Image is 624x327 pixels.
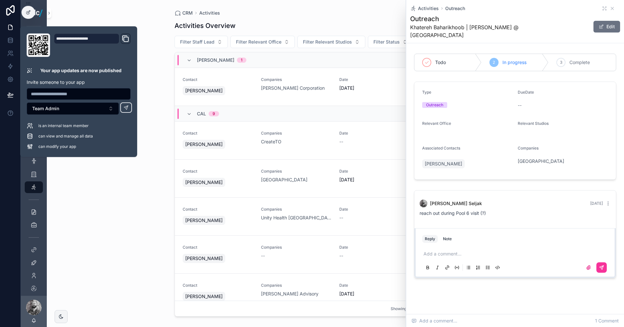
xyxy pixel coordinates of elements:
[261,207,331,212] span: Companies
[422,90,431,95] span: Type
[339,215,343,221] span: --
[175,274,496,312] a: Contact[PERSON_NAME]Companies[PERSON_NAME] AdvisoryDate[DATE]StaffLeadCal Brook
[422,121,451,126] span: Relevant Office
[185,217,223,224] span: [PERSON_NAME]
[175,198,496,236] a: Contact[PERSON_NAME]CompaniesUnity Health [GEOGRAPHIC_DATA]Date--StaffLeadCal Brook
[197,57,234,63] span: [PERSON_NAME]
[418,5,439,12] span: Activities
[502,59,526,66] span: In progress
[339,131,410,136] span: Date
[185,141,223,148] span: [PERSON_NAME]
[339,85,410,91] span: [DATE]
[183,207,253,212] span: Contact
[185,179,223,186] span: [PERSON_NAME]
[261,131,331,136] span: Companies
[426,102,443,108] div: Outreach
[183,77,253,82] span: Contact
[185,293,223,300] span: [PERSON_NAME]
[422,146,460,150] span: Associated Contacts
[493,60,495,65] span: 2
[518,90,534,95] span: DueDate
[175,236,496,274] a: Contact[PERSON_NAME]Companies--Date--StaffLeadCal Brook
[261,215,331,221] a: Unity Health [GEOGRAPHIC_DATA]
[183,169,253,174] span: Contact
[518,158,564,164] a: [GEOGRAPHIC_DATA]
[197,111,206,117] span: Cal
[410,5,439,12] a: Activities
[38,144,76,149] span: can modify your app
[595,318,619,324] span: 1 Comment
[183,131,253,136] span: Contact
[261,177,307,183] span: [GEOGRAPHIC_DATA]
[175,68,496,106] a: Contact[PERSON_NAME]Companies[PERSON_NAME] CorporationDate[DATE]StaffLead[PERSON_NAME]
[38,123,89,128] span: is an internal team member
[230,36,295,48] button: Select Button
[339,77,410,82] span: Date
[199,10,220,16] a: Activities
[443,236,452,242] div: Note
[175,36,228,48] button: Select Button
[27,102,119,115] button: Select Button
[261,283,331,288] span: Companies
[339,283,410,288] span: Date
[261,245,331,250] span: Companies
[435,59,446,66] span: Todo
[185,87,223,94] span: [PERSON_NAME]
[21,38,47,296] div: scrollable content
[175,122,496,160] a: Contact[PERSON_NAME]CompaniesCreateTODate--StaffLeadCal Brook
[261,169,331,174] span: Companies
[518,146,539,150] span: Companies
[339,207,410,212] span: Date
[261,291,318,297] a: [PERSON_NAME] Advisory
[261,138,281,145] a: CreateTO
[38,134,93,139] span: can view and manage all data
[560,60,562,65] span: 3
[518,121,549,126] span: Relevant Studios
[339,177,410,183] span: [DATE]
[422,235,438,243] button: Reply
[391,306,436,311] span: Showing 30 of 31 results
[236,39,281,45] span: Filter Relevant Office
[339,169,410,174] span: Date
[339,253,343,259] span: --
[32,105,59,112] span: Team Admin
[213,111,215,116] div: 9
[420,210,486,216] span: reach out during Pool 6 visit (?)
[422,159,465,168] a: [PERSON_NAME]
[261,77,331,82] span: Companies
[440,235,454,243] button: Note
[411,318,457,324] span: Add a comment...
[183,283,253,288] span: Contact
[339,291,410,297] span: [DATE]
[27,79,131,85] p: Invite someone to your app
[339,245,410,250] span: Date
[183,245,253,250] span: Contact
[175,10,193,16] a: CRM
[569,59,590,66] span: Complete
[425,161,462,167] span: [PERSON_NAME]
[54,33,131,57] div: Domain and Custom Link
[180,39,214,45] span: Filter Staff Lead
[261,253,265,259] span: --
[185,255,223,262] span: [PERSON_NAME]
[430,200,482,207] span: [PERSON_NAME] Seljak
[445,5,465,12] a: Outreach
[590,201,603,206] span: [DATE]
[303,39,352,45] span: Filter Relevant Studios
[40,67,122,74] p: Your app updates are now published
[182,10,193,16] span: CRM
[368,36,413,48] button: Select Button
[373,39,400,45] span: Filter Status
[593,21,620,33] button: Edit
[410,14,571,23] h1: Outreach
[261,85,325,91] span: [PERSON_NAME] Corporation
[175,160,496,198] a: Contact[PERSON_NAME]Companies[GEOGRAPHIC_DATA]Date[DATE]StaffLeadCal Brook
[175,21,236,30] h1: Activities Overview
[297,36,365,48] button: Select Button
